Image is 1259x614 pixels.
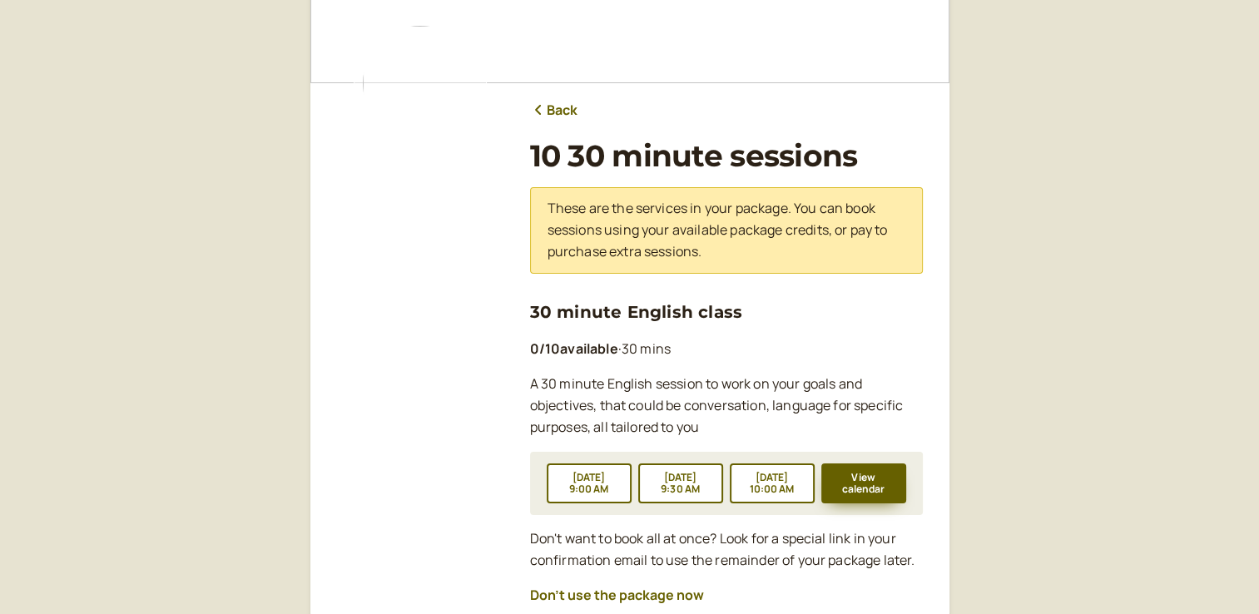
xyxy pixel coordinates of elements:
[638,463,723,503] button: [DATE]9:30 AM
[530,374,923,438] p: A 30 minute English session to work on your goals and objectives, that could be conversation, lan...
[618,339,622,358] span: ·
[530,339,618,358] b: 0 / 10 available
[821,463,906,503] button: View calendar
[547,463,632,503] button: [DATE]9:00 AM
[530,138,923,174] h1: 10 30 minute sessions
[530,587,704,602] button: Don't use the package now
[530,528,923,572] p: Don't want to book all at once? Look for a special link in your confirmation email to use the rem...
[530,299,923,325] h3: 30 minute English class
[730,463,815,503] button: [DATE]10:00 AM
[548,198,905,263] p: These are the services in your package. You can book sessions using your available package credit...
[530,100,578,121] a: Back
[530,339,923,360] p: 30 mins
